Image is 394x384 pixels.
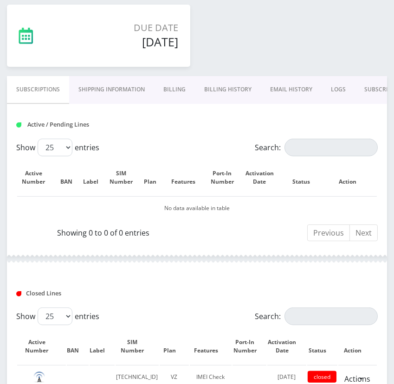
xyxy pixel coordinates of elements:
a: Shipping Information [69,76,154,103]
th: Active Number: activate to sort column descending [17,329,66,364]
th: Features: activate to sort column ascending [190,329,232,364]
th: Action : activate to sort column ascending [338,329,377,364]
a: Next [349,224,378,242]
th: Label: activate to sort column ascending [83,160,108,195]
th: Port-In Number: activate to sort column ascending [233,329,266,364]
h1: Active / Pending Lines [16,121,128,128]
th: Label: activate to sort column ascending [90,329,115,364]
p: Due Date [77,21,179,35]
label: Show entries [16,307,99,325]
th: SIM Number: activate to sort column ascending [109,160,142,195]
td: No data available in table [17,196,377,220]
a: Previous [307,224,350,242]
div: Showing 0 to 0 of 0 entries [16,224,190,238]
img: Active / Pending Lines [16,122,21,128]
th: Status: activate to sort column ascending [284,160,327,195]
th: Activation Date: activate to sort column ascending [245,160,284,195]
label: Show entries [16,139,99,156]
th: Active Number: activate to sort column ascending [17,160,59,195]
th: Plan: activate to sort column ascending [160,329,189,364]
a: Billing [154,76,195,103]
th: Port-In Number: activate to sort column ascending [210,160,244,195]
img: Closed Lines [16,291,21,296]
th: BAN: activate to sort column ascending [60,160,82,195]
span: closed [308,371,336,383]
th: Action: activate to sort column ascending [328,160,377,195]
th: Activation Date: activate to sort column ascending [267,329,306,364]
input: Search: [284,139,378,156]
img: default.png [33,371,45,383]
th: Features: activate to sort column ascending [167,160,209,195]
h5: [DATE] [77,35,179,49]
select: Showentries [38,307,72,325]
span: [DATE] [278,373,296,381]
h1: Closed Lines [16,290,128,297]
th: SIM Number: activate to sort column ascending [116,329,159,364]
th: Plan: activate to sort column ascending [143,160,166,195]
div: IMEI Check [190,370,232,384]
a: Subscriptions [7,76,69,104]
th: BAN: activate to sort column ascending [67,329,89,364]
label: Search: [255,307,378,325]
a: EMAIL HISTORY [261,76,322,103]
label: Search: [255,139,378,156]
a: Billing History [195,76,261,103]
a: LOGS [322,76,355,103]
select: Showentries [38,139,72,156]
input: Search: [284,307,378,325]
th: Status: activate to sort column ascending [307,329,337,364]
